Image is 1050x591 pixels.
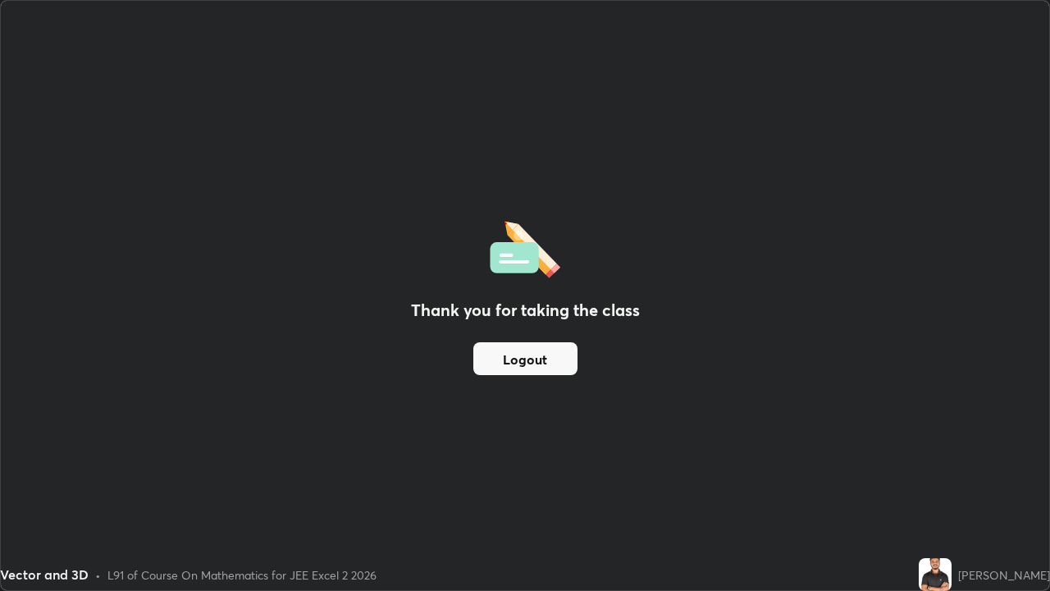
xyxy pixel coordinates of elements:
[958,566,1050,584] div: [PERSON_NAME]
[473,342,577,375] button: Logout
[919,558,952,591] img: 8a5640520d1649759a523a16a6c3a527.jpg
[411,298,640,323] h2: Thank you for taking the class
[107,566,377,584] div: L91 of Course On Mathematics for JEE Excel 2 2026
[95,566,101,584] div: •
[490,216,560,278] img: offlineFeedback.1438e8b3.svg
